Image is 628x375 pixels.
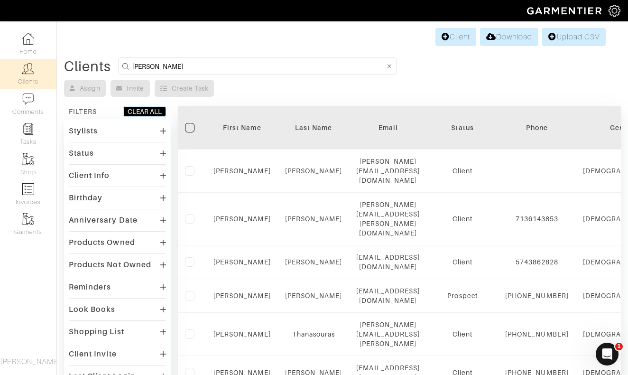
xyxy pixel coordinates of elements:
img: comment-icon-a0a6a9ef722e966f86d9cbdc48e553b5cf19dbc54f86b18d962a5391bc8f6eb6.png [22,93,34,105]
img: garmentier-logo-header-white-b43fb05a5012e4ada735d5af1a66efaba907eab6374d6393d1fbf88cb4ef424d.png [522,2,609,19]
a: [PERSON_NAME] [213,167,271,175]
iframe: Intercom live chat [596,343,619,366]
input: Search by name, email, phone, city, or state [132,60,385,72]
div: First Name [213,123,271,132]
div: [EMAIL_ADDRESS][DOMAIN_NAME] [356,286,420,305]
img: garments-icon-b7da505a4dc4fd61783c78ac3ca0ef83fa9d6f193b1c9dc38574b1d14d53ca28.png [22,213,34,225]
a: Thanasouras [292,330,335,338]
a: [PERSON_NAME] [213,258,271,266]
div: Shopping List [69,327,124,337]
div: Products Not Owned [69,260,151,270]
div: Products Owned [69,238,135,247]
a: [PERSON_NAME] [285,258,342,266]
div: Reminders [69,282,111,292]
img: clients-icon-6bae9207a08558b7cb47a8932f037763ab4055f8c8b6bfacd5dc20c3e0201464.png [22,63,34,75]
div: Anniversary Date [69,216,138,225]
div: Last Name [285,123,342,132]
a: [PERSON_NAME] [285,215,342,223]
div: Email [356,123,420,132]
div: Status [434,123,491,132]
div: Client [434,166,491,176]
div: Look Books [69,305,116,314]
div: [PHONE_NUMBER] [505,291,569,300]
div: CLEAR ALL [128,107,162,116]
div: FILTERS [69,107,97,116]
a: Upload CSV [542,28,606,46]
div: Prospect [434,291,491,300]
div: Client [434,257,491,267]
div: Status [69,149,94,158]
a: [PERSON_NAME] [285,167,342,175]
div: 5743862828 [505,257,569,267]
img: orders-icon-0abe47150d42831381b5fb84f609e132dff9fe21cb692f30cb5eec754e2cba89.png [22,183,34,195]
div: Client Info [69,171,110,180]
div: [PERSON_NAME][EMAIL_ADDRESS][PERSON_NAME] [356,320,420,348]
span: 1 [615,343,623,350]
th: Toggle SortBy [278,106,350,150]
div: Stylists [69,126,98,136]
div: 7136143853 [505,214,569,224]
a: [PERSON_NAME] [213,215,271,223]
img: reminder-icon-8004d30b9f0a5d33ae49ab947aed9ed385cf756f9e5892f1edd6e32f2345188e.png [22,123,34,135]
div: [EMAIL_ADDRESS][DOMAIN_NAME] [356,253,420,272]
a: Download [480,28,538,46]
img: garments-icon-b7da505a4dc4fd61783c78ac3ca0ef83fa9d6f193b1c9dc38574b1d14d53ca28.png [22,153,34,165]
button: CLEAR ALL [123,106,166,117]
div: Client Invite [69,349,117,359]
div: Client [434,214,491,224]
th: Toggle SortBy [206,106,278,150]
img: dashboard-icon-dbcd8f5a0b271acd01030246c82b418ddd0df26cd7fceb0bd07c9910d44c42f6.png [22,33,34,45]
div: Birthday [69,193,102,203]
div: Phone [505,123,569,132]
div: [PHONE_NUMBER] [505,329,569,339]
div: Client [434,329,491,339]
th: Toggle SortBy [427,106,498,150]
div: [PERSON_NAME][EMAIL_ADDRESS][DOMAIN_NAME] [356,157,420,185]
a: [PERSON_NAME] [213,330,271,338]
a: [PERSON_NAME] [285,292,342,300]
a: [PERSON_NAME] [213,292,271,300]
div: [PERSON_NAME][EMAIL_ADDRESS][PERSON_NAME][DOMAIN_NAME] [356,200,420,238]
div: Clients [64,62,111,71]
a: Client [435,28,476,46]
img: gear-icon-white-bd11855cb880d31180b6d7d6211b90ccbf57a29d726f0c71d8c61bd08dd39cc2.png [609,5,620,17]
